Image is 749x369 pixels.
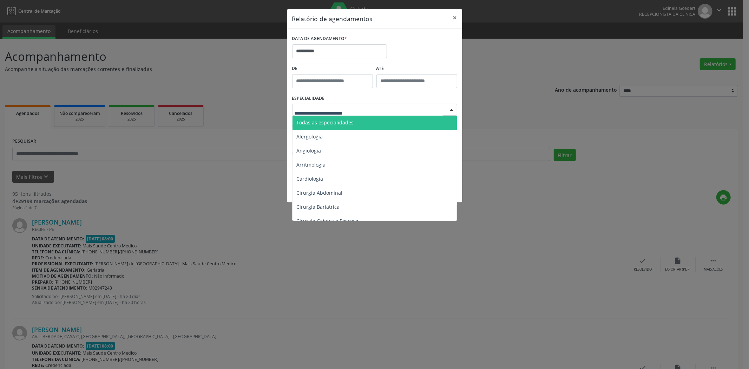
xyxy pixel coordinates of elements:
[292,33,347,44] label: DATA DE AGENDAMENTO
[376,63,457,74] label: ATÉ
[292,93,325,104] label: ESPECIALIDADE
[297,119,354,126] span: Todas as especialidades
[297,218,359,224] span: Cirurgia Cabeça e Pescoço
[297,161,326,168] span: Arritmologia
[297,175,323,182] span: Cardiologia
[292,14,373,23] h5: Relatório de agendamentos
[297,189,343,196] span: Cirurgia Abdominal
[297,133,323,140] span: Alergologia
[448,9,462,26] button: Close
[297,147,321,154] span: Angiologia
[297,203,340,210] span: Cirurgia Bariatrica
[292,63,373,74] label: De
